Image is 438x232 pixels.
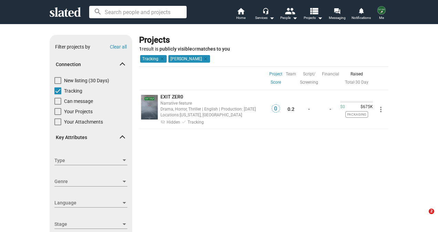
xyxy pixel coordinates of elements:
div: Narrative feature [160,100,267,106]
a: Total [345,80,354,85]
a: Financial [322,70,339,78]
span: Your Projects [64,108,93,115]
span: Hidden [167,120,180,125]
mat-icon: view_list [309,6,319,16]
div: Services [255,14,274,22]
span: New listing (30 Days) [64,77,109,84]
mat-icon: visibility_off [160,119,165,124]
div: Projects [139,35,386,46]
mat-icon: clear [202,56,208,62]
mat-icon: arrow_drop_down [291,14,299,22]
mat-icon: clear [158,56,165,62]
mat-chip: [PERSON_NAME] [168,55,210,63]
a: - [308,106,310,112]
mat-icon: arrow_drop_down [268,14,276,22]
span: Tracking [64,87,82,94]
span: Tracking [188,120,204,125]
span: Packaging [345,111,368,118]
mat-expansion-panel-header: Connection [50,54,132,76]
button: Clear all [110,44,127,50]
span: result is or [139,46,230,52]
div: Raised [340,70,373,78]
a: Project Score [269,70,282,86]
mat-expansion-panel-header: Key Attributes [50,127,132,149]
a: Notifications [349,7,373,22]
span: Notifications [352,14,371,22]
mat-icon: arrow_drop_down [316,14,324,22]
button: Kurt FriedMe [373,5,390,23]
img: Kurt Fried [377,6,386,14]
span: Connection [56,61,121,68]
span: Messaging [329,14,346,22]
a: Home [229,7,253,22]
span: Stage [54,221,121,228]
a: 0 [272,108,280,114]
a: Messaging [325,7,349,22]
a: Script/ Screening [300,70,318,86]
mat-icon: notifications [358,7,364,14]
button: People [277,7,301,22]
a: - [330,106,331,112]
span: 0 [272,105,280,112]
a: Team [286,70,296,78]
span: Can message [64,98,93,105]
span: Language [54,199,121,207]
span: Type [54,157,121,164]
a: 0.2 [288,106,294,112]
iframe: Intercom live chat [415,209,431,225]
span: Home [236,14,246,22]
img: undefined [141,95,158,119]
b: matches to you [197,46,230,52]
span: 2 [429,209,434,214]
div: [US_STATE], [GEOGRAPHIC_DATA] [160,112,267,118]
span: Key Attributes [56,134,121,141]
strong: 1 [139,46,142,52]
a: 30 Day [355,80,368,85]
span: EXIT ZER0 [160,94,183,99]
mat-icon: more_vert [377,105,385,114]
div: Drama, Horror, Thriller | English | Production: [DATE] [160,106,267,112]
input: Search people and projects [89,6,187,18]
b: publicly visible [159,46,192,52]
span: Your Attachments [64,118,103,125]
span: $675K [358,104,373,110]
div: People [280,14,298,22]
span: · [345,80,355,85]
span: Projects [304,14,323,22]
mat-icon: home [237,7,245,15]
div: Filter projects by [55,44,90,50]
span: Genre [54,178,121,185]
mat-icon: headset_mic [262,8,269,14]
mat-icon: done [181,119,186,124]
button: Services [253,7,277,22]
a: EXIT ZER0Narrative featureDrama, Horror, Thriller | English | Production: [DATE]Locations:[US_STA... [160,94,267,126]
span: Me [379,14,384,22]
a: undefined [140,94,159,121]
mat-chip: Tracking [140,55,167,63]
span: Locations: [160,113,180,117]
mat-icon: people [285,6,295,16]
div: Connection [50,77,132,129]
span: $0 [340,104,345,110]
button: Projects [301,7,325,22]
mat-icon: forum [334,8,340,14]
